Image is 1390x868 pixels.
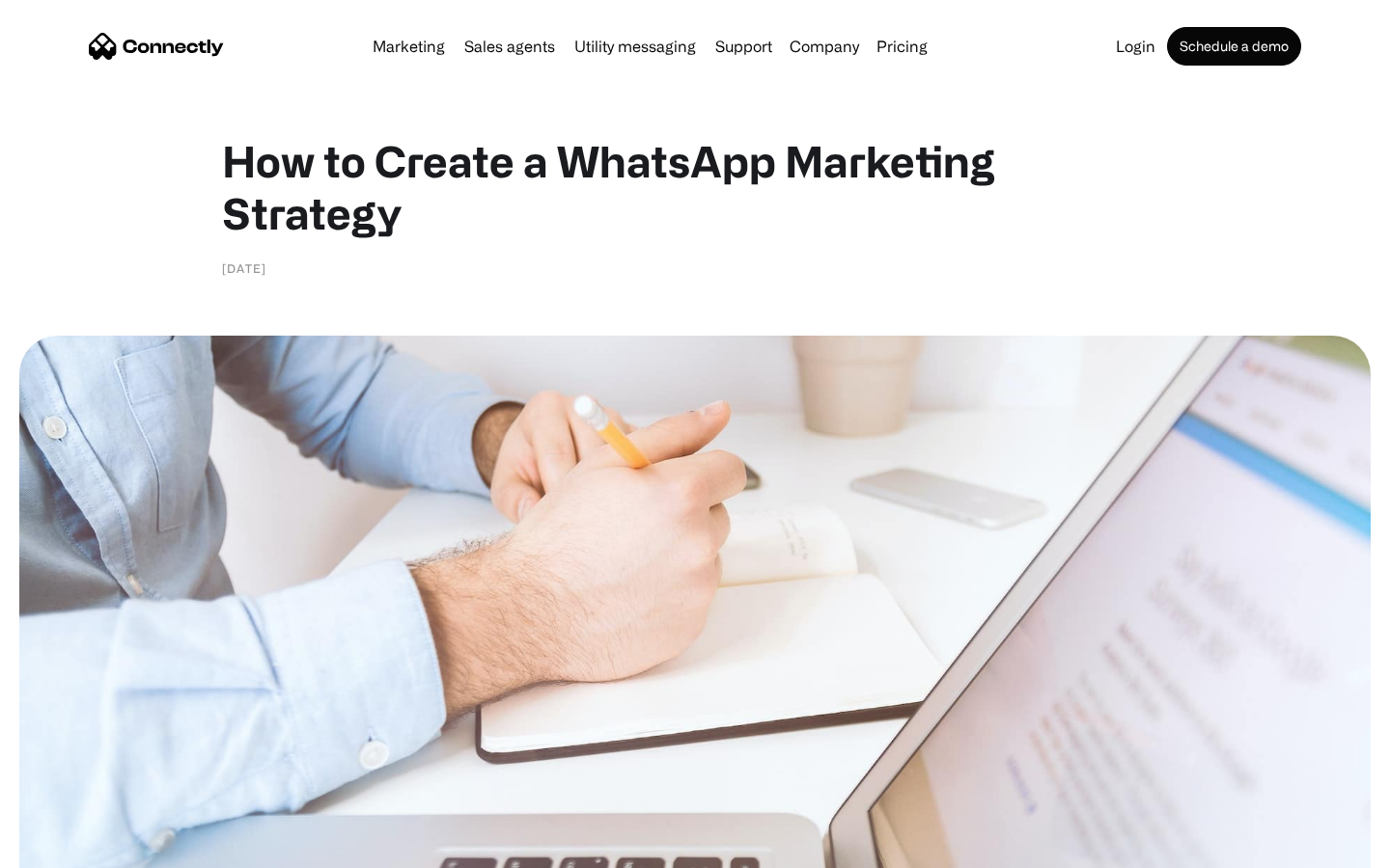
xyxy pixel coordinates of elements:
a: Sales agents [457,39,563,54]
a: Utility messaging [567,39,704,54]
a: Pricing [869,39,935,54]
ul: Language list [39,834,116,861]
aside: Language selected: English [19,834,116,861]
div: Company [790,33,859,60]
a: Schedule a demo [1167,27,1301,66]
div: [DATE] [222,258,266,278]
a: Support [708,39,780,54]
a: Login [1108,39,1163,54]
a: Marketing [365,39,453,54]
h1: How to Create a WhatsApp Marketing Strategy [222,135,1168,239]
